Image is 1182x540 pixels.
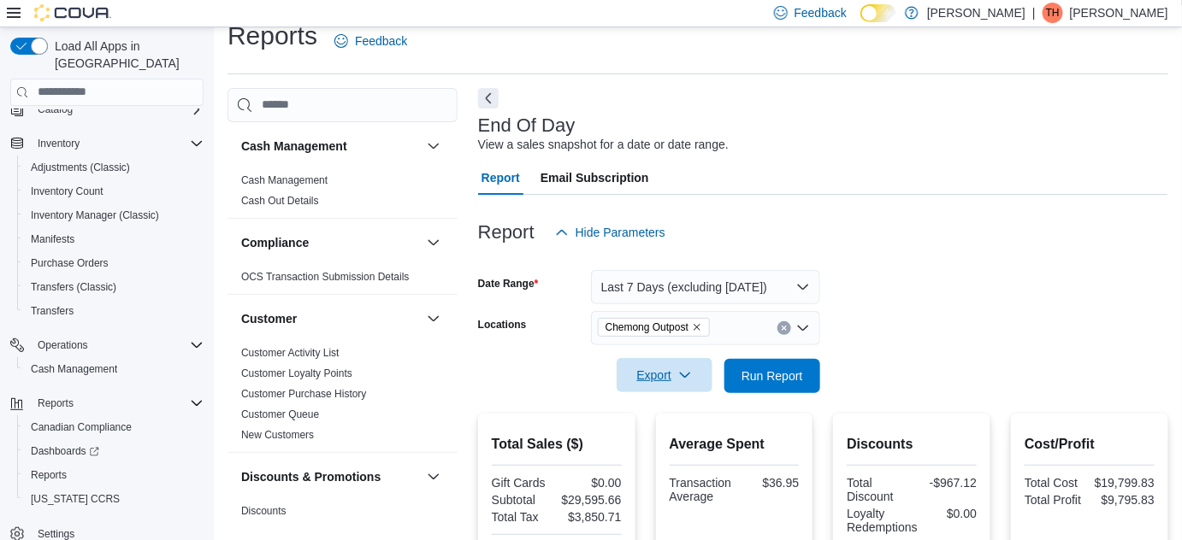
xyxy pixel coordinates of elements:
div: Cash Management [228,170,458,218]
div: Compliance [228,267,458,294]
input: Dark Mode [860,4,896,22]
button: Clear input [777,321,791,335]
a: Cash Management [24,359,124,379]
button: Run Report [724,359,820,393]
span: Manifests [31,232,74,246]
span: Customer Loyalty Points [241,367,352,380]
button: Manifests [17,227,210,251]
span: Transfers [31,304,74,318]
div: Total Profit [1025,493,1086,507]
span: Adjustments (Classic) [31,161,130,174]
a: [US_STATE] CCRS [24,489,127,509]
span: OCS Transaction Submission Details [241,270,410,284]
div: Total Discount [847,476,908,503]
div: $29,595.66 [560,493,622,507]
h3: End Of Day [478,115,576,136]
span: Load All Apps in [GEOGRAPHIC_DATA] [48,38,204,72]
a: OCS Transaction Submission Details [241,271,410,283]
span: Reports [31,393,204,414]
span: Canadian Compliance [24,417,204,437]
div: $3,850.71 [560,510,622,524]
div: Tim Hales [1043,3,1063,23]
span: Inventory Count [24,181,204,202]
span: Canadian Compliance [31,420,132,434]
span: Email Subscription [541,161,649,195]
span: Reports [38,396,74,410]
div: Gift Cards [492,476,553,490]
a: Dashboards [24,441,106,461]
a: Inventory Manager (Classic) [24,205,166,226]
h3: Compliance [241,234,309,251]
span: Manifests [24,229,204,249]
a: Adjustments (Classic) [24,157,137,178]
span: TH [1046,3,1060,23]
h3: Cash Management [241,138,347,155]
button: Operations [3,333,210,357]
button: Open list of options [796,321,810,335]
span: Chemong Outpost [598,318,710,337]
button: Transfers [17,299,210,323]
span: Reports [31,468,67,482]
span: New Customers [241,428,314,442]
span: Catalog [31,99,204,120]
span: Dashboards [24,441,204,461]
h2: Total Sales ($) [492,434,622,455]
span: Catalog [38,103,73,116]
button: Next [478,88,499,109]
span: Cash Out Details [241,194,319,208]
button: Inventory Count [17,179,210,203]
button: Remove Chemong Outpost from selection in this group [692,322,702,332]
a: Customer Activity List [241,347,340,359]
span: Transfers (Classic) [24,277,204,297]
span: Dark Mode [860,22,861,23]
a: Canadian Compliance [24,417,139,437]
div: $0.00 [560,476,622,490]
label: Locations [478,318,527,332]
span: Customer Queue [241,408,319,421]
span: Promotion Details [241,525,322,538]
span: Washington CCRS [24,489,204,509]
span: [US_STATE] CCRS [31,492,120,506]
button: [US_STATE] CCRS [17,487,210,511]
span: Purchase Orders [24,253,204,273]
span: Purchase Orders [31,256,109,270]
button: Cash Management [17,357,210,381]
div: $0.00 [925,507,977,520]
div: Total Tax [492,510,553,524]
h2: Cost/Profit [1025,434,1155,455]
div: $9,795.83 [1093,493,1155,507]
a: Inventory Count [24,181,110,202]
span: Customer Activity List [241,346,340,360]
span: Report [482,161,520,195]
div: View a sales snapshot for a date or date range. [478,136,729,154]
span: Cash Management [241,173,328,187]
button: Compliance [423,232,444,253]
span: Feedback [795,4,847,21]
p: | [1032,3,1036,23]
span: Chemong Outpost [606,319,689,336]
span: Export [627,358,702,392]
span: Feedback [355,32,407,50]
button: Reports [31,393,80,414]
button: Reports [17,463,210,487]
h3: Customer [241,310,297,327]
a: Promotion Details [241,525,322,537]
button: Discounts & Promotions [241,468,420,485]
button: Catalog [3,97,210,121]
button: Catalog [31,99,80,120]
button: Customer [241,310,420,327]
h2: Average Spent [670,434,800,455]
h2: Discounts [847,434,977,455]
div: Customer [228,343,458,452]
span: Inventory Manager (Classic) [31,208,159,222]
span: Reports [24,465,204,485]
span: Customer Purchase History [241,387,367,401]
span: Adjustments (Classic) [24,157,204,178]
button: Export [617,358,712,392]
p: [PERSON_NAME] [927,3,1025,23]
button: Operations [31,335,95,355]
span: Inventory Count [31,185,103,198]
div: Total Cost [1025,476,1086,490]
div: $19,799.83 [1093,476,1155,490]
button: Canadian Compliance [17,415,210,439]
